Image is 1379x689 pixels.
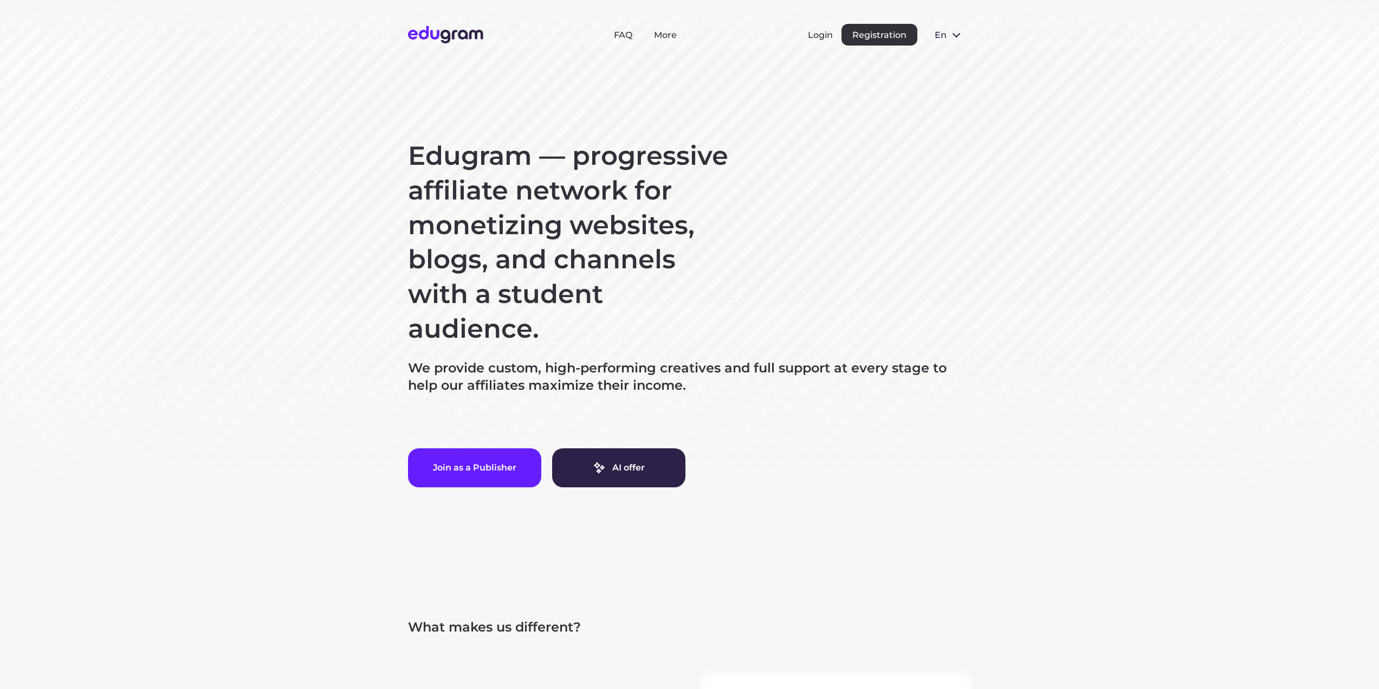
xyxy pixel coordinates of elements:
[408,448,541,487] button: Join as a Publisher
[926,24,972,46] button: en
[408,26,483,43] img: Edugram Logo
[408,139,733,346] h1: Edugram — progressive affiliate network for monetizing websites, blogs, and channels with a stude...
[841,24,917,46] button: Registration
[408,359,972,394] p: We provide custom, high-performing creatives and full support at every stage to help our affiliat...
[614,30,632,40] a: FAQ
[808,30,833,40] button: Login
[408,619,972,636] p: What makes us different?
[552,448,685,487] a: AI offer
[654,30,677,40] a: More
[935,30,946,40] span: en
